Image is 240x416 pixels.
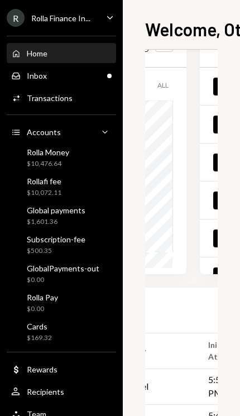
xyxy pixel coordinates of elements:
[7,318,116,345] a: Cards$169.32
[27,147,69,157] div: Rolla Money
[27,365,57,374] div: Rewards
[27,205,85,215] div: Global payments
[27,333,52,343] div: $169.32
[27,293,58,302] div: Rolla Pay
[7,88,116,108] a: Transactions
[27,387,64,396] div: Recipients
[27,93,73,103] div: Transactions
[7,122,116,142] a: Accounts
[27,159,69,169] div: $10,476.64
[31,13,90,23] div: Rolla Finance In...
[7,381,116,401] a: Recipients
[27,235,85,244] div: Subscription-fee
[7,289,116,316] a: Rolla Pay$0.00
[7,231,116,258] a: Subscription-fee$500.35
[27,188,61,198] div: $10,072.11
[153,76,173,94] div: ALL
[27,49,47,58] div: Home
[7,43,116,63] a: Home
[27,217,85,227] div: $1,601.36
[7,173,116,200] a: Rollafi fee$10,072.11
[7,202,116,229] a: Global payments$1,601.36
[27,304,58,314] div: $0.00
[7,9,25,27] div: R
[7,359,116,379] a: Rewards
[27,176,61,186] div: Rollafi fee
[7,260,116,287] a: GlobalPayments-out$0.00
[27,322,52,331] div: Cards
[27,127,61,137] div: Accounts
[7,144,116,171] a: Rolla Money$10,476.64
[27,264,99,273] div: GlobalPayments-out
[27,275,99,285] div: $0.00
[27,246,85,256] div: $500.35
[7,65,116,85] a: Inbox
[27,71,47,80] div: Inbox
